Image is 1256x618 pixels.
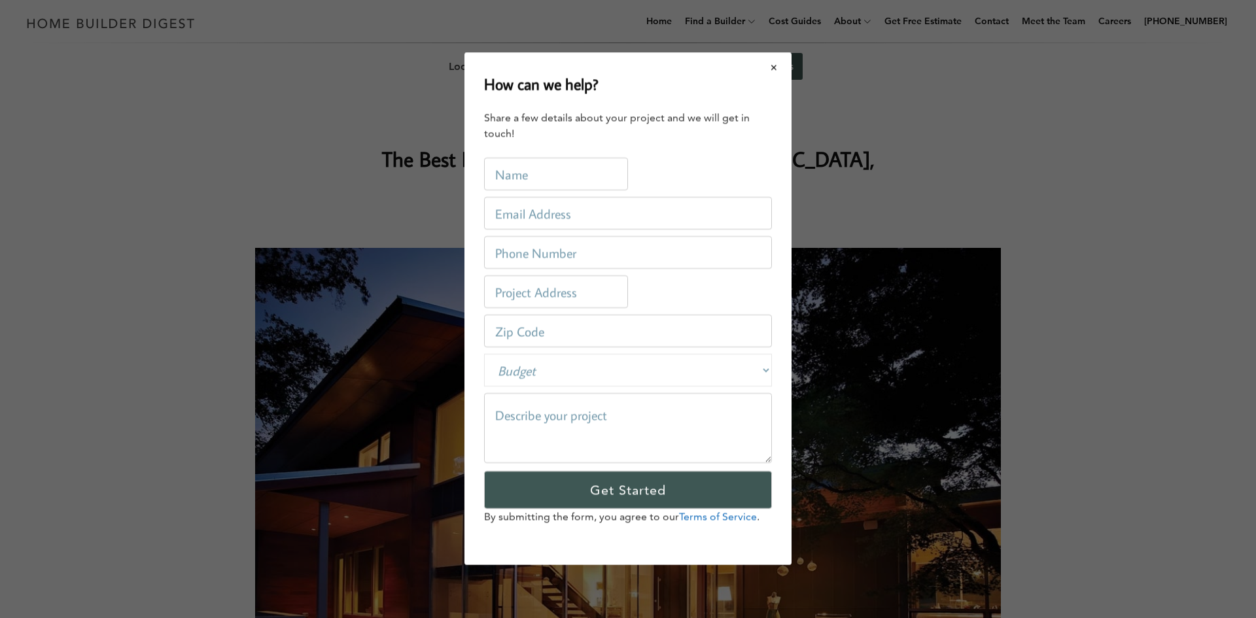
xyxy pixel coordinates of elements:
input: Get Started [484,472,772,509]
input: Email Address [484,197,772,230]
input: Phone Number [484,237,772,269]
input: Project Address [484,276,628,309]
p: By submitting the form, you agree to our . [484,509,772,525]
h2: How can we help? [484,72,599,95]
iframe: Drift Widget Chat Controller [1005,524,1240,602]
button: Close modal [757,54,792,81]
a: Terms of Service [679,511,757,523]
div: Share a few details about your project and we will get in touch! [484,111,772,142]
input: Zip Code [484,315,772,348]
input: Name [484,158,628,191]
